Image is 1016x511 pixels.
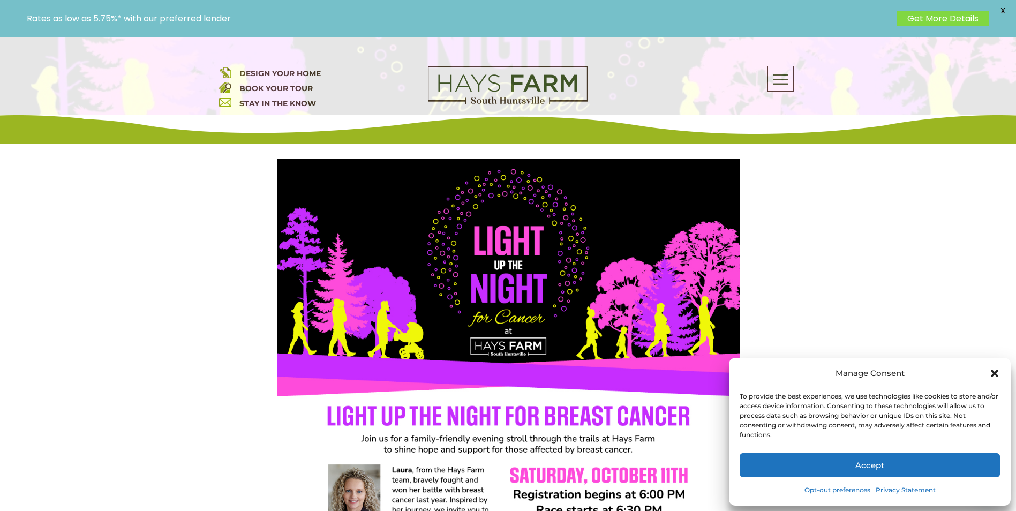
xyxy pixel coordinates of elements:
a: Privacy Statement [876,483,936,498]
a: Get More Details [897,11,989,26]
span: X [995,3,1011,19]
a: DESIGN YOUR HOME [239,69,321,78]
a: BOOK YOUR TOUR [239,84,313,93]
a: Opt-out preferences [804,483,870,498]
div: To provide the best experiences, we use technologies like cookies to store and/or access device i... [740,392,999,440]
div: Manage Consent [836,366,905,381]
p: Rates as low as 5.75%* with our preferred lender [27,13,891,24]
div: Close dialog [989,368,1000,379]
img: Logo [428,66,588,104]
button: Accept [740,453,1000,477]
a: STAY IN THE KNOW [239,99,316,108]
img: book your home tour [219,81,231,93]
a: hays farm homes huntsville development [428,97,588,107]
img: design your home [219,66,231,78]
